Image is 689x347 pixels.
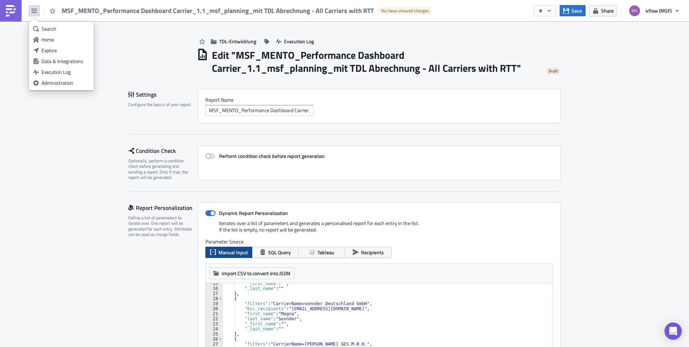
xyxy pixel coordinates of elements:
[66,27,93,32] strong: Exceptions
[128,202,198,213] div: Report Personalization
[206,286,223,291] div: 16
[206,316,223,321] div: 22
[206,342,223,347] div: 27
[361,249,384,256] span: Recipients
[205,247,252,258] button: Manual Input
[131,27,262,32] strong: innerhalb der nächsten 9 Kalendertage prüfen müssen
[41,25,89,32] div: Search
[206,337,223,342] div: 26
[3,3,344,9] p: [PERSON_NAME] {{ row.last_name }} Team,
[219,209,288,217] strong: Dynamic Report Personalization
[206,326,223,331] div: 24
[41,79,89,87] div: Administration
[62,6,374,15] span: MSF_MENTO_Performance Dashboard Carrier_1.1_msf_planning_mit TDL Abrechnung - All Carriers with RTT
[206,321,223,326] div: 23
[572,7,582,14] span: Save
[664,322,682,340] div: Open Intercom Messenger
[128,102,193,107] div: Configure the basics of your report.
[205,238,553,245] label: Parameter Source
[218,249,248,256] span: Manual Input
[128,145,198,156] div: Condition Check
[41,58,89,65] div: Data & Integrations
[205,97,553,103] label: Report Nam﻿e
[41,69,89,76] div: Execution Log
[212,49,540,75] h1: Edit " MSF_MENTO_Performance Dashboard Carrier_1.1_msf_planning_mit TDL Abrechnung - All Carriers...
[207,36,260,47] button: TDL-Entwicklung
[272,36,317,47] button: Execution Log
[206,281,223,286] div: 15
[5,5,17,17] img: PushMetrics
[345,247,392,258] button: Recipients
[601,7,614,14] span: Share
[128,89,198,100] div: Settings
[3,19,344,25] p: In den Tabellen D4, D5, D6 sind enthalten (bis einschließlich Ende der abgelaufenen Kalenderwoche).
[625,3,684,19] button: 4flow (MSF)
[560,5,586,16] button: Save
[222,269,290,277] span: Import CSV to convert into JSON
[645,7,672,14] span: 4flow (MSF)
[128,158,193,180] div: Optionally, perform a condition check before generating and sending a report. Only if true, the r...
[3,52,344,58] p: Sofern keine Anhänge zu den Exceptions (E1 - E4) angehangen sind, sind auch keine Exceptions zu p...
[3,27,344,50] p: In den Tabellen E1 - E4 sind enthalten, die sie . Diese Daten basieren auf den Zustellungen in de...
[3,60,344,66] p: Bei Rückfragen wenden Sie sich bitte an folgende Adressen:
[268,249,291,256] span: SQL Query
[298,247,345,258] button: Tableau
[628,5,641,17] img: Avatar
[206,301,223,306] div: 19
[74,19,163,25] strong: Transportdaten der letzten 6 Wochen
[219,38,256,45] span: TDL-Entwicklung
[548,68,558,74] span: Draft
[206,291,223,296] div: 17
[205,220,553,238] div: Iterates over a list of parameters and generates a personalised report for each entry in the list...
[41,36,89,43] div: Home
[41,47,89,54] div: Explore
[284,38,314,45] span: Execution Log
[381,8,429,14] span: You have unsaved changes
[209,267,294,279] button: Import CSV to convert into JSON
[128,215,193,237] div: Define a list of parameters to iterate over. One report will be generated for each entry. Attribu...
[206,306,223,311] div: 20
[206,296,223,301] div: 18
[206,331,223,337] div: 25
[252,247,299,258] button: SQL Query
[206,311,223,316] div: 21
[589,5,617,16] button: Share
[317,249,334,256] span: Tableau
[219,152,325,160] strong: Perform condition check before report generation
[3,11,344,17] p: anbei finden Sie das aktuelle Performance Dashboard für Magna Transportdienstleister sowie Except...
